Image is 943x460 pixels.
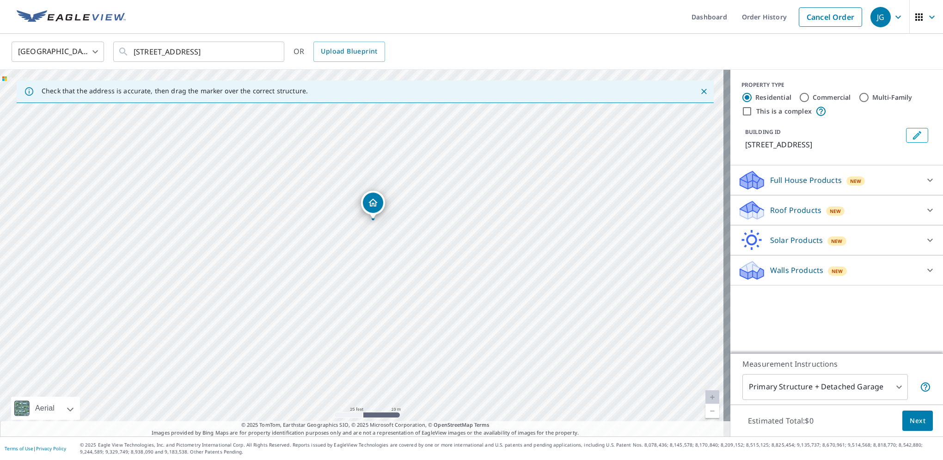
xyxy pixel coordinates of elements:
a: Current Level 20, Zoom Out [705,404,719,418]
span: Next [910,415,925,427]
a: Terms [474,421,490,428]
a: Cancel Order [799,7,862,27]
span: New [830,207,841,215]
p: Measurement Instructions [742,358,931,369]
div: Solar ProductsNew [738,229,936,251]
div: Aerial [32,397,57,420]
div: Walls ProductsNew [738,259,936,281]
a: Current Level 20, Zoom In Disabled [705,390,719,404]
span: © 2025 TomTom, Earthstar Geographics SIO, © 2025 Microsoft Corporation, © [241,421,490,429]
p: Full House Products [770,175,842,186]
div: [GEOGRAPHIC_DATA] [12,39,104,65]
button: Next [902,411,933,431]
p: Walls Products [770,265,823,276]
p: Solar Products [770,235,823,246]
label: Residential [755,93,791,102]
a: Privacy Policy [36,445,66,452]
span: New [850,177,862,185]
div: PROPERTY TYPE [741,81,932,89]
a: Terms of Use [5,445,33,452]
p: [STREET_ADDRESS] [745,139,902,150]
div: OR [294,42,385,62]
p: Roof Products [770,205,821,216]
p: BUILDING ID [745,128,781,136]
div: Roof ProductsNew [738,199,936,221]
div: Dropped pin, building 1, Residential property, 1286 Morisat Pl Las Cruces, NM 88007 [361,191,385,219]
p: © 2025 Eagle View Technologies, Inc. and Pictometry International Corp. All Rights Reserved. Repo... [80,442,938,455]
span: New [832,267,843,275]
a: OpenStreetMap [434,421,472,428]
span: Your report will include the primary structure and a detached garage if one exists. [920,381,931,393]
div: Primary Structure + Detached Garage [742,374,908,400]
button: Close [698,85,710,97]
span: New [831,237,843,245]
div: Full House ProductsNew [738,169,936,191]
img: EV Logo [17,10,126,24]
button: Edit building 1 [906,128,928,143]
label: Multi-Family [872,93,912,102]
a: Upload Blueprint [313,42,385,62]
span: Upload Blueprint [321,46,377,57]
p: Estimated Total: $0 [741,411,821,431]
label: Commercial [813,93,851,102]
div: JG [870,7,891,27]
input: Search by address or latitude-longitude [134,39,265,65]
p: | [5,446,66,451]
p: Check that the address is accurate, then drag the marker over the correct structure. [42,87,308,95]
div: Aerial [11,397,80,420]
label: This is a complex [756,107,812,116]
